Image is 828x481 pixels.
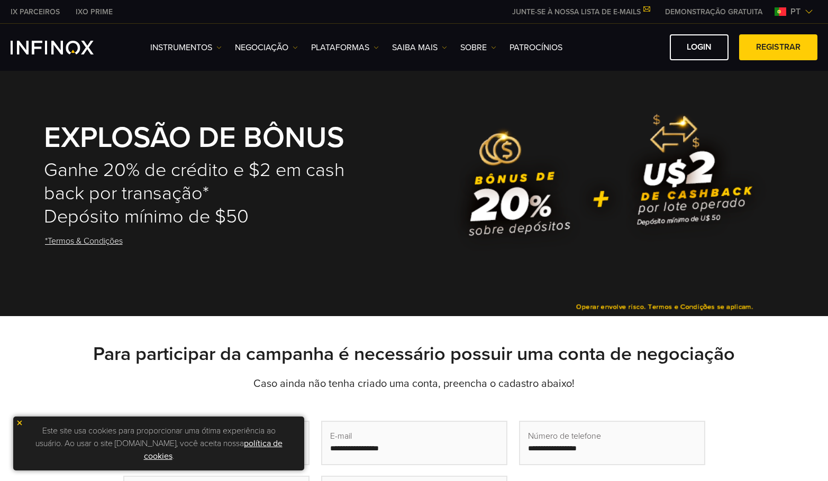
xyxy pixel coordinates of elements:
[311,41,379,54] a: PLATAFORMAS
[509,41,562,54] a: Patrocínios
[330,430,352,442] span: E-mail
[44,228,124,254] a: *Termos & Condições
[3,6,68,17] a: INFINOX
[44,376,785,391] p: Caso ainda não tenha criado uma conta, preencha o cadastro abaixo!
[786,5,805,18] span: pt
[93,343,735,365] strong: Para participar da campanha é necessário possuir uma conta de negociação
[11,41,119,54] a: INFINOX Logo
[657,6,770,17] a: INFINOX MENU
[44,159,355,228] h2: Ganhe 20% de crédito e $2 em cash back por transação* Depósito mínimo de $50
[504,7,657,16] a: JUNTE-SE À NOSSA LISTA DE E-MAILS
[19,422,299,465] p: Este site usa cookies para proporcionar uma ótima experiência ao usuário. Ao usar o site [DOMAIN_...
[739,34,817,60] a: Registrar
[150,41,222,54] a: Instrumentos
[528,430,601,442] span: Número de telefone
[16,419,23,427] img: yellow close icon
[670,34,729,60] a: Login
[68,6,121,17] a: INFINOX
[44,121,344,155] strong: EXPLOSÃO DE BÔNUS
[392,41,447,54] a: Saiba mais
[235,41,298,54] a: NEGOCIAÇÃO
[460,41,496,54] a: SOBRE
